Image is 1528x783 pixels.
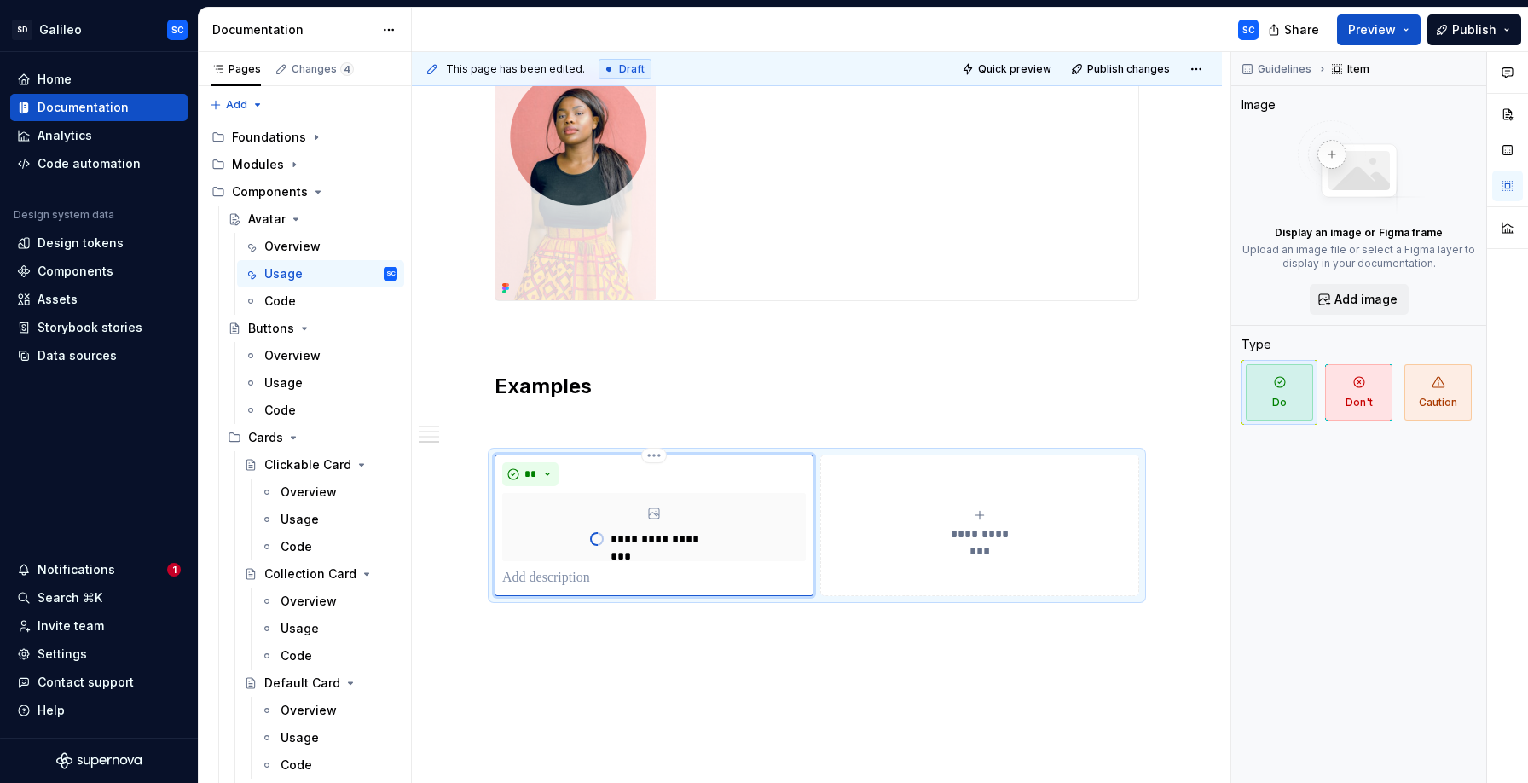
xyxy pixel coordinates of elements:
[253,478,404,506] a: Overview
[264,265,303,282] div: Usage
[248,429,283,446] div: Cards
[1404,364,1472,420] span: Caution
[292,62,354,76] div: Changes
[253,615,404,642] a: Usage
[1325,364,1392,420] span: Don't
[1452,21,1496,38] span: Publish
[253,506,404,533] a: Usage
[39,21,82,38] div: Galileo
[167,563,181,577] span: 1
[38,71,72,88] div: Home
[38,99,129,116] div: Documentation
[619,62,645,76] span: Draft
[10,556,188,583] button: Notifications1
[1310,284,1409,315] button: Add image
[495,373,1139,400] h2: Examples
[1236,57,1319,81] button: Guidelines
[237,451,404,478] a: Clickable Card
[248,320,294,337] div: Buttons
[38,235,124,252] div: Design tokens
[1348,21,1396,38] span: Preview
[281,484,337,501] div: Overview
[1400,360,1476,425] button: Caution
[1259,14,1330,45] button: Share
[1241,243,1476,270] p: Upload an image file or select a Figma layer to display in your documentation.
[12,20,32,40] div: SD
[38,319,142,336] div: Storybook stories
[10,66,188,93] a: Home
[264,402,296,419] div: Code
[264,456,351,473] div: Clickable Card
[38,646,87,663] div: Settings
[221,206,404,233] a: Avatar
[281,620,319,637] div: Usage
[1087,62,1170,76] span: Publish changes
[10,342,188,369] a: Data sources
[211,62,261,76] div: Pages
[1321,360,1397,425] button: Don't
[1241,96,1276,113] div: Image
[1242,23,1255,37] div: SC
[1337,14,1421,45] button: Preview
[10,150,188,177] a: Code automation
[205,178,404,206] div: Components
[10,229,188,257] a: Design tokens
[10,314,188,341] a: Storybook stories
[10,641,188,668] a: Settings
[281,593,337,610] div: Overview
[253,724,404,751] a: Usage
[281,511,319,528] div: Usage
[205,124,404,151] div: Foundations
[1246,364,1313,420] span: Do
[264,347,321,364] div: Overview
[38,155,141,172] div: Code automation
[264,238,321,255] div: Overview
[10,584,188,612] button: Search ⌘K
[1275,226,1443,240] p: Display an image or Figma frame
[1241,360,1317,425] button: Do
[14,208,114,222] div: Design system data
[205,151,404,178] div: Modules
[38,291,78,308] div: Assets
[253,697,404,724] a: Overview
[281,538,312,555] div: Code
[1066,57,1178,81] button: Publish changes
[205,93,269,117] button: Add
[237,397,404,424] a: Code
[56,752,142,769] svg: Supernova Logo
[1241,336,1271,353] div: Type
[38,589,102,606] div: Search ⌘K
[281,702,337,719] div: Overview
[253,533,404,560] a: Code
[10,258,188,285] a: Components
[10,286,188,313] a: Assets
[264,675,340,692] div: Default Card
[1334,291,1398,308] span: Add image
[253,588,404,615] a: Overview
[237,260,404,287] a: UsageSC
[1284,21,1319,38] span: Share
[171,23,184,37] div: SC
[1427,14,1521,45] button: Publish
[264,293,296,310] div: Code
[221,315,404,342] a: Buttons
[237,670,404,697] a: Default Card
[232,183,308,200] div: Components
[38,674,134,691] div: Contact support
[446,62,585,76] span: This page has been edited.
[237,233,404,260] a: Overview
[248,211,286,228] div: Avatar
[38,561,115,578] div: Notifications
[10,94,188,121] a: Documentation
[237,369,404,397] a: Usage
[264,565,356,583] div: Collection Card
[232,129,306,146] div: Foundations
[10,122,188,149] a: Analytics
[38,702,65,719] div: Help
[237,287,404,315] a: Code
[10,697,188,724] button: Help
[281,757,312,774] div: Code
[253,642,404,670] a: Code
[253,751,404,779] a: Code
